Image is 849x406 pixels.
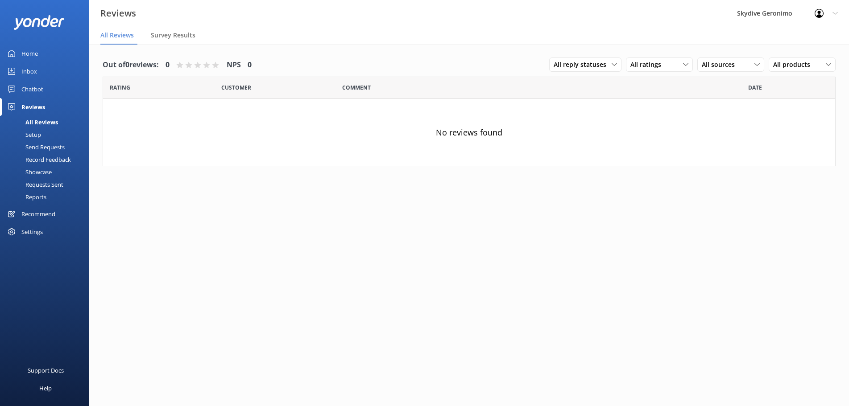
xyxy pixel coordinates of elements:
div: Reviews [21,98,45,116]
span: Survey Results [151,31,195,40]
h4: 0 [248,59,252,71]
div: Recommend [21,205,55,223]
a: Requests Sent [5,178,89,191]
h4: 0 [166,59,170,71]
span: Question [342,83,371,92]
a: Setup [5,128,89,141]
span: All ratings [630,60,667,70]
div: Help [39,379,52,397]
h4: NPS [227,59,241,71]
div: All Reviews [5,116,58,128]
div: No reviews found [103,99,835,166]
img: yonder-white-logo.png [13,15,65,30]
span: All sources [702,60,740,70]
div: Settings [21,223,43,241]
div: Home [21,45,38,62]
span: Date [748,83,762,92]
span: All reply statuses [554,60,612,70]
span: All products [773,60,816,70]
span: Date [221,83,251,92]
a: Record Feedback [5,153,89,166]
a: Showcase [5,166,89,178]
div: Requests Sent [5,178,63,191]
div: Inbox [21,62,37,80]
h4: Out of 0 reviews: [103,59,159,71]
div: Showcase [5,166,52,178]
span: Date [110,83,130,92]
a: Send Requests [5,141,89,153]
h3: Reviews [100,6,136,21]
div: Support Docs [28,361,64,379]
span: All Reviews [100,31,134,40]
div: Record Feedback [5,153,71,166]
div: Reports [5,191,46,203]
div: Chatbot [21,80,43,98]
a: All Reviews [5,116,89,128]
div: Setup [5,128,41,141]
a: Reports [5,191,89,203]
div: Send Requests [5,141,65,153]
